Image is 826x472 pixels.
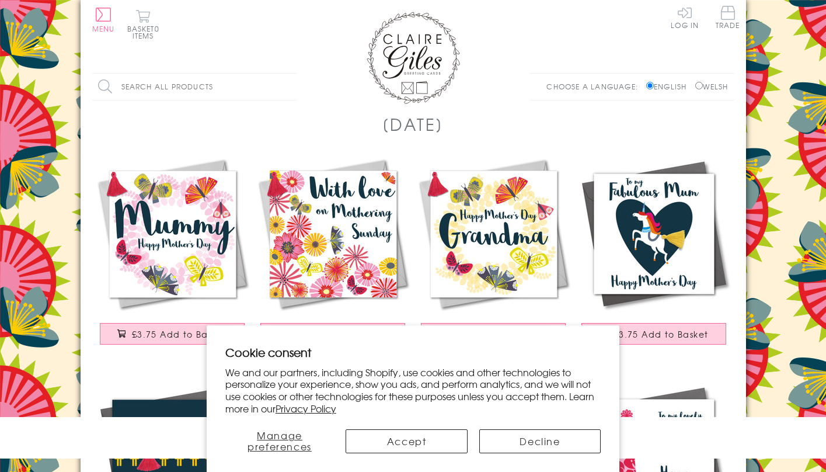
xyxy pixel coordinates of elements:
[479,429,601,453] button: Decline
[581,323,726,345] button: £3.75 Add to Basket
[367,12,460,104] img: Claire Giles Greetings Cards
[276,401,336,415] a: Privacy Policy
[225,366,601,415] p: We and our partners, including Shopify, use cookies and other technologies to personalize your ex...
[382,112,444,136] h1: [DATE]
[574,154,734,314] img: Mother's Day Card, Unicorn, Fabulous Mum, Embellished with a colourful tassel
[248,428,312,453] span: Manage preferences
[716,6,740,29] span: Trade
[92,23,115,34] span: Menu
[92,154,253,356] a: Mother's Day Card, Butterfly Wreath, Mummy, Embellished with a colourful tassel £3.75 Add to Basket
[132,328,227,340] span: £3.75 Add to Basket
[695,82,703,89] input: Welsh
[346,429,467,453] button: Accept
[92,8,115,32] button: Menu
[695,81,729,92] label: Welsh
[253,154,413,314] img: Mother's Day Card, Tumbling Flowers, Mothering Sunday, Embellished with a tassel
[225,344,601,360] h2: Cookie consent
[92,74,297,100] input: Search all products
[546,81,644,92] p: Choose a language:
[225,429,334,453] button: Manage preferences
[92,154,253,314] img: Mother's Day Card, Butterfly Wreath, Mummy, Embellished with a colourful tassel
[285,74,297,100] input: Search
[614,328,709,340] span: £3.75 Add to Basket
[413,154,574,356] a: Mother's Day Card, Butterfly Wreath, Grandma, Embellished with a tassel £3.75 Add to Basket
[646,82,654,89] input: English
[421,323,566,345] button: £3.75 Add to Basket
[574,154,734,356] a: Mother's Day Card, Unicorn, Fabulous Mum, Embellished with a colourful tassel £3.75 Add to Basket
[253,154,413,356] a: Mother's Day Card, Tumbling Flowers, Mothering Sunday, Embellished with a tassel £3.75 Add to Basket
[671,6,699,29] a: Log In
[133,23,159,41] span: 0 items
[413,154,574,314] img: Mother's Day Card, Butterfly Wreath, Grandma, Embellished with a tassel
[646,81,692,92] label: English
[260,323,405,345] button: £3.75 Add to Basket
[716,6,740,31] a: Trade
[127,9,159,39] button: Basket0 items
[100,323,245,345] button: £3.75 Add to Basket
